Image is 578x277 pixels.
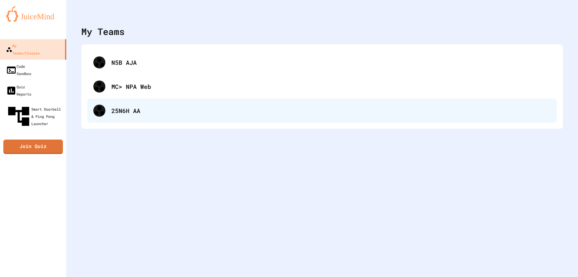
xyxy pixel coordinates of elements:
div: Smart Doorbell & Ping Pong Launcher [6,104,64,129]
div: My Teams [81,25,125,38]
div: N5B AJA [111,58,551,67]
img: logo-orange.svg [6,6,60,22]
a: Join Quiz [3,140,63,154]
div: My Teams/Classes [6,42,40,57]
div: Quiz Reports [6,83,31,98]
div: MC> NPA Web [111,82,551,91]
div: N5B AJA [87,50,557,74]
div: MC> NPA Web [87,74,557,99]
div: 25N6H AA [87,99,557,123]
div: Code Sandbox [6,63,31,77]
div: 25N6H AA [111,106,551,115]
